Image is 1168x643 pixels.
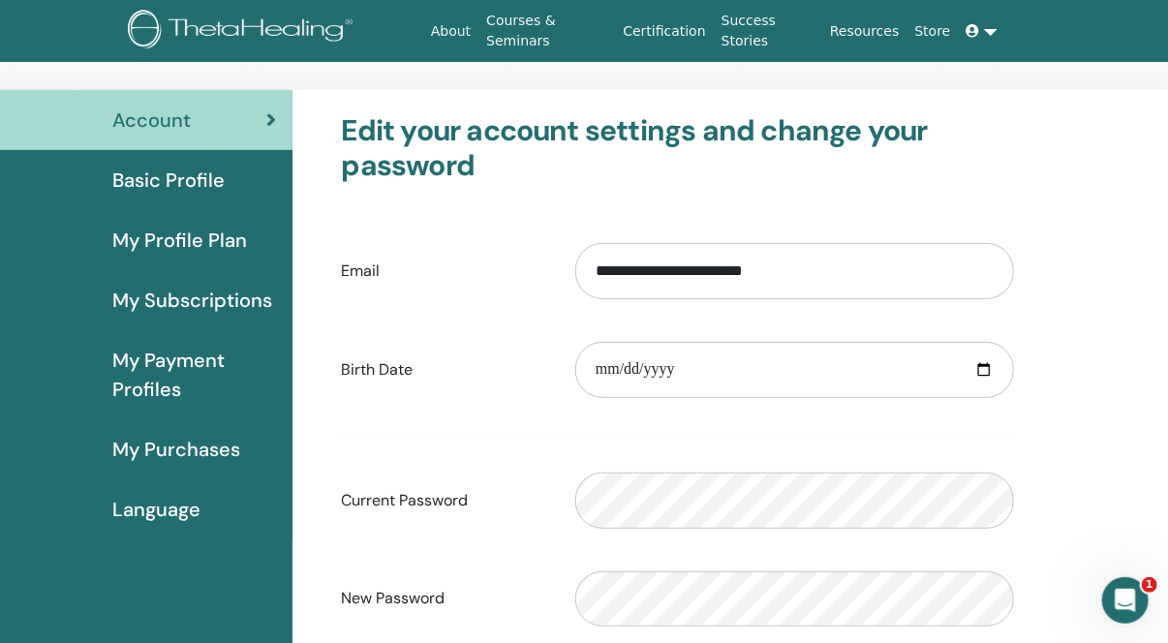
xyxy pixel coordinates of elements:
span: Basic Profile [112,166,225,195]
span: My Purchases [112,435,240,464]
a: Certification [615,14,713,49]
span: Language [112,495,200,524]
span: My Subscriptions [112,286,272,315]
h3: Edit your account settings and change your password [342,113,1015,183]
span: 1 [1142,577,1157,593]
span: Account [112,106,191,135]
label: New Password [327,580,561,617]
a: Resources [822,14,907,49]
span: My Profile Plan [112,226,247,255]
label: Current Password [327,482,561,519]
a: Store [907,14,959,49]
a: Success Stories [714,3,822,59]
img: logo.png [128,10,359,53]
a: About [423,14,478,49]
label: Birth Date [327,352,561,388]
label: Email [327,253,561,290]
iframe: Intercom live chat [1102,577,1149,624]
span: My Payment Profiles [112,346,277,404]
a: Courses & Seminars [478,3,615,59]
